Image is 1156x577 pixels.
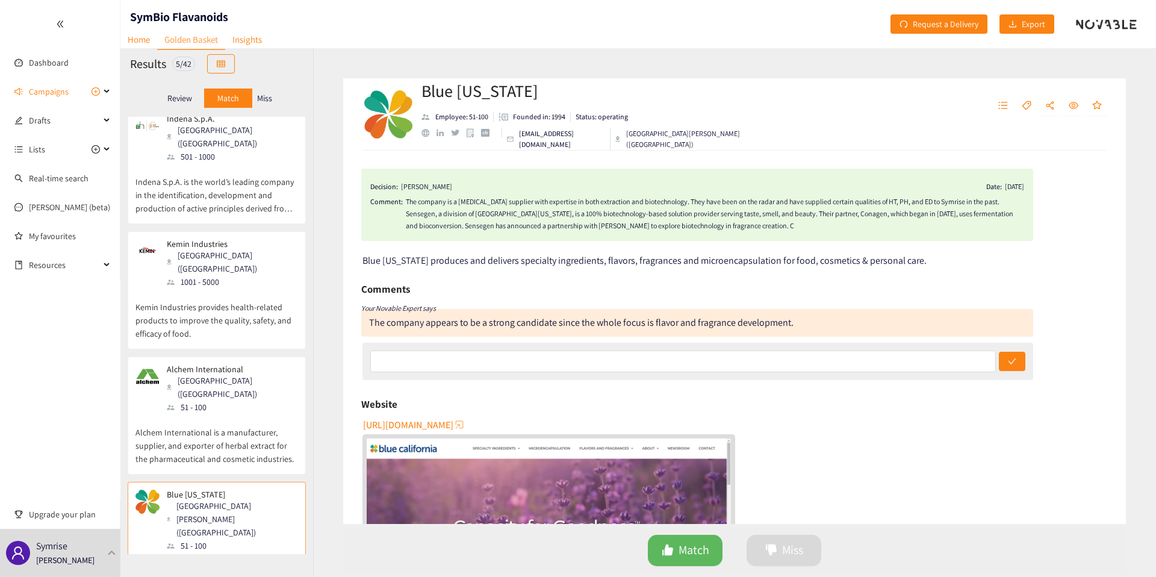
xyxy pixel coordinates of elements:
span: check [1008,357,1016,367]
li: Employees [421,111,494,122]
span: Decision: [370,181,398,193]
h2: Blue [US_STATE] [421,79,775,103]
div: Widget de chat [954,447,1156,577]
span: redo [900,20,908,30]
img: Company Logo [364,90,412,139]
a: twitter [451,129,466,136]
span: Request a Delivery [913,17,978,31]
p: Symrise [36,538,67,554]
button: redoRequest a Delivery [890,14,987,34]
button: table [207,54,235,73]
span: trophy [14,510,23,519]
span: Lists [29,137,45,161]
span: table [217,60,225,69]
a: Insights [225,30,269,49]
span: eye [1069,101,1078,111]
span: sound [14,87,23,96]
h2: Results [130,55,166,72]
div: 501 - 1000 [167,150,297,163]
img: Snapshot of the company's website [135,490,160,514]
div: The company appears to be a strong candidate since the whole focus is flavor and fragrance develo... [369,316,794,329]
span: Drafts [29,108,100,133]
span: unordered-list [998,101,1008,111]
p: Status: operating [576,111,628,122]
p: [PERSON_NAME] [36,554,95,567]
a: [PERSON_NAME] (beta) [29,202,110,213]
button: unordered-list [992,96,1014,116]
span: Comment: [370,196,403,232]
img: Snapshot of the company's website [135,239,160,263]
a: website [421,129,437,137]
p: Employee: 51-100 [435,111,488,122]
a: Golden Basket [157,30,225,50]
button: check [999,352,1025,371]
div: 1001 - 5000 [167,275,297,288]
p: [EMAIL_ADDRESS][DOMAIN_NAME] [519,128,606,150]
button: star [1086,96,1108,116]
p: Kemin Industries provides health-related products to improve the quality, safety, and efficacy of... [135,288,298,340]
span: like [662,544,674,558]
span: [URL][DOMAIN_NAME] [363,417,453,432]
div: [PERSON_NAME] [401,181,452,193]
span: edit [14,116,23,125]
button: likeMatch [648,535,722,566]
span: Export [1022,17,1045,31]
p: Kemin Industries [167,239,290,249]
button: tag [1016,96,1037,116]
a: Dashboard [29,57,69,68]
a: My favourites [29,224,111,248]
div: [DATE] [1005,181,1024,193]
span: tag [1022,101,1031,111]
span: Blue [US_STATE] produces and delivers specialty ingredients, flavors, fragrances and microencapsu... [362,254,927,267]
div: [GEOGRAPHIC_DATA][PERSON_NAME] ([GEOGRAPHIC_DATA]) [167,499,297,539]
p: Indena S.p.A. [167,114,290,123]
span: Date: [986,181,1002,193]
span: dislike [765,544,777,558]
div: The company is a [MEDICAL_DATA] supplier with expertise in both extraction and biotechnology. The... [406,196,1024,232]
p: Indena S.p.A. is the world’s leading company in the identification, development and production of... [135,163,298,215]
button: [URL][DOMAIN_NAME] [363,415,465,434]
p: Alchem International [167,364,290,374]
p: Blue [US_STATE] [167,490,290,499]
div: [GEOGRAPHIC_DATA] ([GEOGRAPHIC_DATA]) [167,249,297,275]
p: Founded in: 1994 [513,111,565,122]
i: Your Novable Expert says [361,304,436,313]
button: eye [1063,96,1084,116]
div: 5 / 42 [172,57,195,71]
span: user [11,546,25,560]
a: Real-time search [29,173,89,184]
button: dislikeMiss [747,535,821,566]
a: linkedin [437,129,451,137]
span: unordered-list [14,145,23,154]
span: share-alt [1045,101,1055,111]
img: Snapshot of the company's website [135,364,160,388]
h1: SymBio Flavanoids [130,8,228,25]
p: Miss [257,93,272,103]
h6: Comments [361,280,410,298]
p: Review [167,93,192,103]
span: plus-circle [92,145,100,154]
div: 51 - 100 [167,539,297,552]
span: Resources [29,253,100,277]
span: Upgrade your plan [29,502,111,526]
span: Miss [782,541,803,560]
div: 51 - 100 [167,401,297,414]
span: Match [679,541,709,560]
li: Status [571,111,628,122]
span: double-left [56,20,64,28]
a: google maps [467,128,482,137]
p: Match [217,93,239,103]
div: [GEOGRAPHIC_DATA] ([GEOGRAPHIC_DATA]) [167,123,297,150]
span: plus-circle [92,87,100,96]
iframe: Chat Widget [954,447,1156,577]
span: Campaigns [29,80,69,104]
span: star [1092,101,1102,111]
button: downloadExport [999,14,1054,34]
a: Home [120,30,157,49]
a: crunchbase [481,129,496,137]
p: Alchem International is a manufacturer, supplier, and exporter of herbal extract for the pharmace... [135,414,298,466]
span: book [14,261,23,269]
div: [GEOGRAPHIC_DATA][PERSON_NAME] ([GEOGRAPHIC_DATA]) [615,128,775,150]
span: download [1008,20,1017,30]
h6: Website [361,395,397,413]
